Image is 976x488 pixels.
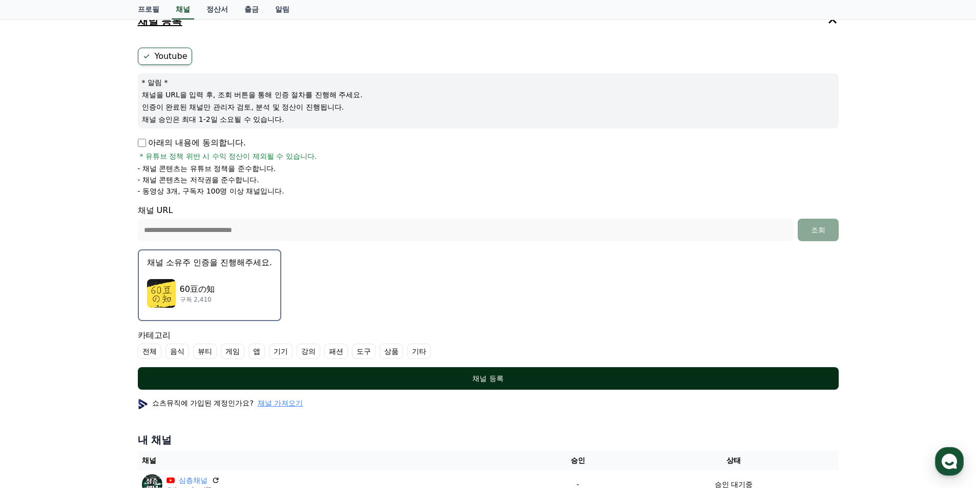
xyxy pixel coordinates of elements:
[68,325,132,350] a: 대화
[138,344,161,359] label: 전체
[3,325,68,350] a: 홈
[297,344,320,359] label: 강의
[142,114,835,124] p: 채널 승인은 최대 1-2일 소요될 수 있습니다.
[138,329,839,359] div: 카테고리
[138,186,284,196] p: - 동영상 3개, 구독자 100명 이상 채널입니다.
[248,344,265,359] label: 앱
[138,433,839,447] h4: 내 채널
[138,398,303,408] p: 쇼츠뮤직에 가입된 계정인가요?
[527,451,629,470] th: 승인
[147,257,272,269] p: 채널 소유주 인증을 진행해주세요.
[138,137,246,149] p: 아래의 내용에 동의합니다.
[147,279,176,308] img: 60豆の知
[138,15,182,27] h4: 채널 등록
[138,48,192,65] label: Youtube
[629,451,838,470] th: 상태
[134,7,843,35] button: 채널 등록
[138,451,527,470] th: 채널
[269,344,293,359] label: 기기
[142,90,835,100] p: 채널을 URL을 입력 후, 조회 버튼을 통해 인증 절차를 진행해 주세요.
[380,344,403,359] label: 상품
[165,344,189,359] label: 음식
[180,283,215,295] p: 60豆の知
[140,151,317,161] span: * 유튜브 정책 위반 시 수익 정산이 제외될 수 있습니다.
[407,344,431,359] label: 기타
[132,325,197,350] a: 설정
[32,340,38,348] span: 홈
[158,340,171,348] span: 설정
[798,219,839,241] button: 조회
[221,344,244,359] label: 게임
[352,344,376,359] label: 도구
[94,341,106,349] span: 대화
[179,475,207,486] a: 심층채널
[138,204,839,241] div: 채널 URL
[138,399,148,409] img: profile
[802,225,835,235] div: 조회
[138,163,276,174] p: - 채널 콘텐츠는 유튜브 정책을 준수합니다.
[142,102,835,112] p: 인증이 완료된 채널만 관리자 검토, 분석 및 정산이 진행됩니다.
[180,295,215,304] p: 구독 2,410
[324,344,348,359] label: 패션
[193,344,217,359] label: 뷰티
[158,373,818,384] div: 채널 등록
[138,367,839,390] button: 채널 등록
[258,398,303,408] button: 채널 가져오기
[138,175,259,185] p: - 채널 콘텐츠는 저작권을 준수합니다.
[138,249,281,321] button: 채널 소유주 인증을 진행해주세요. 60豆の知 60豆の知 구독 2,410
